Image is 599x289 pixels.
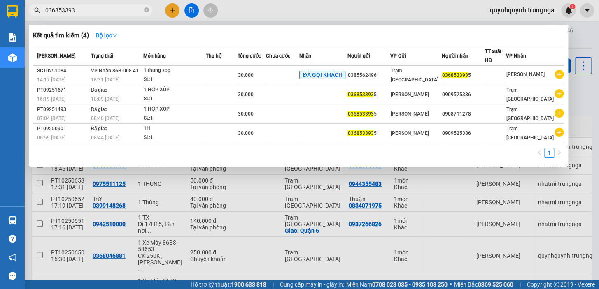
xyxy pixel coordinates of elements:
li: VP Trạm [GEOGRAPHIC_DATA] [57,35,110,62]
span: close-circle [144,7,149,12]
img: warehouse-icon [8,53,17,62]
span: question-circle [9,235,16,243]
span: 08:40 [DATE] [91,116,119,121]
img: solution-icon [8,33,17,42]
img: warehouse-icon [8,216,17,224]
span: 14:17 [DATE] [37,77,65,83]
li: 1 [544,148,554,158]
li: [PERSON_NAME] [4,35,57,44]
div: 0909525386 [442,129,485,138]
span: down [112,32,118,38]
span: Đã giao [91,87,108,93]
span: Món hàng [143,53,166,59]
li: Next Page [554,148,564,158]
span: plus-circle [555,109,564,118]
b: T1 [PERSON_NAME], P [PERSON_NAME] [4,45,54,70]
span: plus-circle [555,70,564,79]
div: SL: 1 [144,75,205,84]
span: close-circle [144,7,149,14]
span: search [34,7,40,13]
span: Người gửi [347,53,370,59]
span: Thu hộ [206,53,221,59]
span: Tổng cước [238,53,261,59]
span: Trạng thái [91,53,113,59]
a: 1 [545,148,554,157]
div: 5 [347,90,390,99]
span: environment [4,46,10,51]
span: Trạm [GEOGRAPHIC_DATA] [506,87,553,102]
div: 0385562496 [347,71,390,80]
div: SL: 1 [144,114,205,123]
h3: Kết quả tìm kiếm ( 4 ) [33,31,89,40]
span: VP Gửi [390,53,406,59]
span: Trạm [GEOGRAPHIC_DATA] [506,126,553,141]
span: ĐÃ GỌI KHÁCH [299,71,345,79]
span: [PERSON_NAME] [391,111,429,117]
div: 5 [347,129,390,138]
span: 30.000 [238,130,254,136]
span: left [537,150,542,155]
div: SL: 1 [144,133,205,142]
span: Đã giao [91,126,108,132]
span: [PERSON_NAME] [506,72,544,77]
strong: Bộ lọc [96,32,118,39]
span: 036853393 [347,130,373,136]
span: [PERSON_NAME] [391,92,429,97]
span: 036853393 [347,111,373,117]
span: TT xuất HĐ [485,49,501,63]
span: 30.000 [238,111,254,117]
span: right [557,150,562,155]
div: PT09251493 [37,105,89,114]
div: 1 HỘP XỐP [144,86,205,95]
li: Previous Page [534,148,544,158]
input: Tìm tên, số ĐT hoặc mã đơn [45,6,142,15]
div: 1 HỘP XỐP [144,105,205,114]
span: message [9,272,16,280]
div: PT09251671 [37,86,89,95]
span: Trạm [GEOGRAPHIC_DATA] [506,106,553,121]
span: [PERSON_NAME] [391,130,429,136]
span: Chưa cước [266,53,290,59]
div: 1 thung xop [144,66,205,75]
span: 18:09 [DATE] [91,96,119,102]
span: [PERSON_NAME] [37,53,75,59]
span: plus-circle [555,128,564,137]
span: Nhãn [299,53,311,59]
span: 30.000 [238,92,254,97]
span: plus-circle [555,89,564,98]
button: left [534,148,544,158]
span: notification [9,253,16,261]
span: VP Nhận [506,53,526,59]
span: 06:59 [DATE] [37,135,65,141]
span: 036853393 [347,92,373,97]
div: PT09250901 [37,125,89,133]
img: logo.jpg [4,4,33,33]
span: 30.000 [238,72,254,78]
span: Người nhận [442,53,468,59]
img: logo-vxr [7,5,18,18]
span: 16:19 [DATE] [37,96,65,102]
span: VP Nhận 86B-008.41 [91,68,139,74]
span: 08:44 [DATE] [91,135,119,141]
div: 5 [347,110,390,118]
div: 5 [442,71,485,80]
li: [PERSON_NAME] [4,4,119,20]
span: 036853393 [442,72,468,78]
button: Bộ lọcdown [89,29,124,42]
button: right [554,148,564,158]
span: Trạm [GEOGRAPHIC_DATA] [391,68,438,83]
span: 18:31 [DATE] [91,77,119,83]
div: SL: 1 [144,95,205,104]
div: 1H [144,124,205,133]
div: SG10251084 [37,67,89,75]
span: Đã giao [91,106,108,112]
div: 0909525386 [442,90,485,99]
span: 07:04 [DATE] [37,116,65,121]
div: 0908711278 [442,110,485,118]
